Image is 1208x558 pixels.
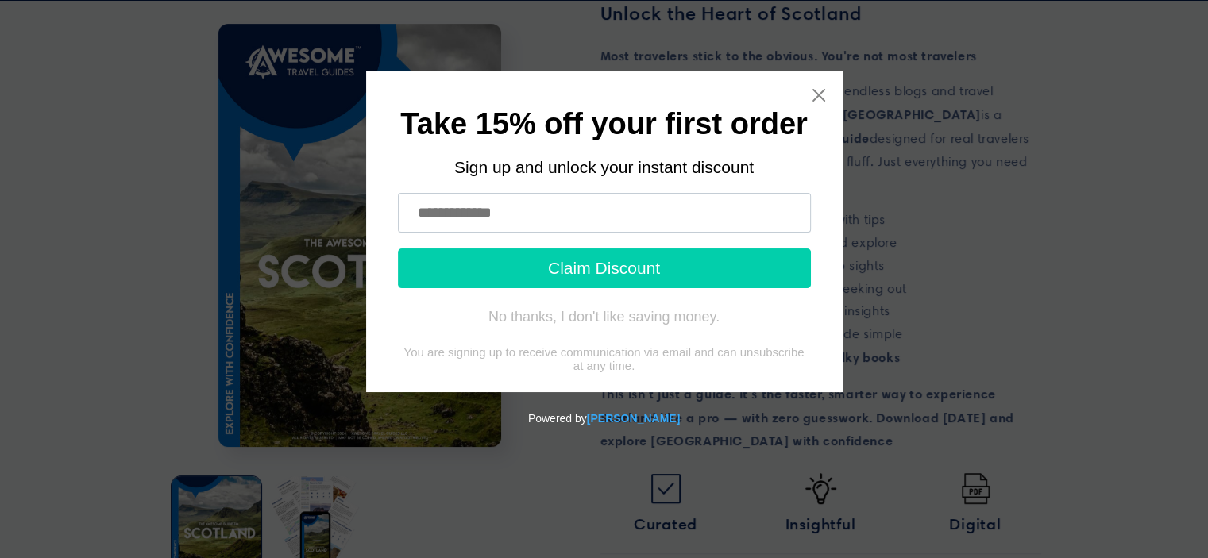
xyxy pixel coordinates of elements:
div: No thanks, I don't like saving money. [488,309,720,325]
div: Sign up and unlock your instant discount [398,158,811,177]
a: Powered by Tydal [587,412,680,425]
div: Powered by [6,392,1202,444]
button: Claim Discount [398,248,811,288]
a: Close widget [811,87,827,103]
h1: Take 15% off your first order [398,112,811,138]
div: You are signing up to receive communication via email and can unsubscribe at any time. [398,345,811,372]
